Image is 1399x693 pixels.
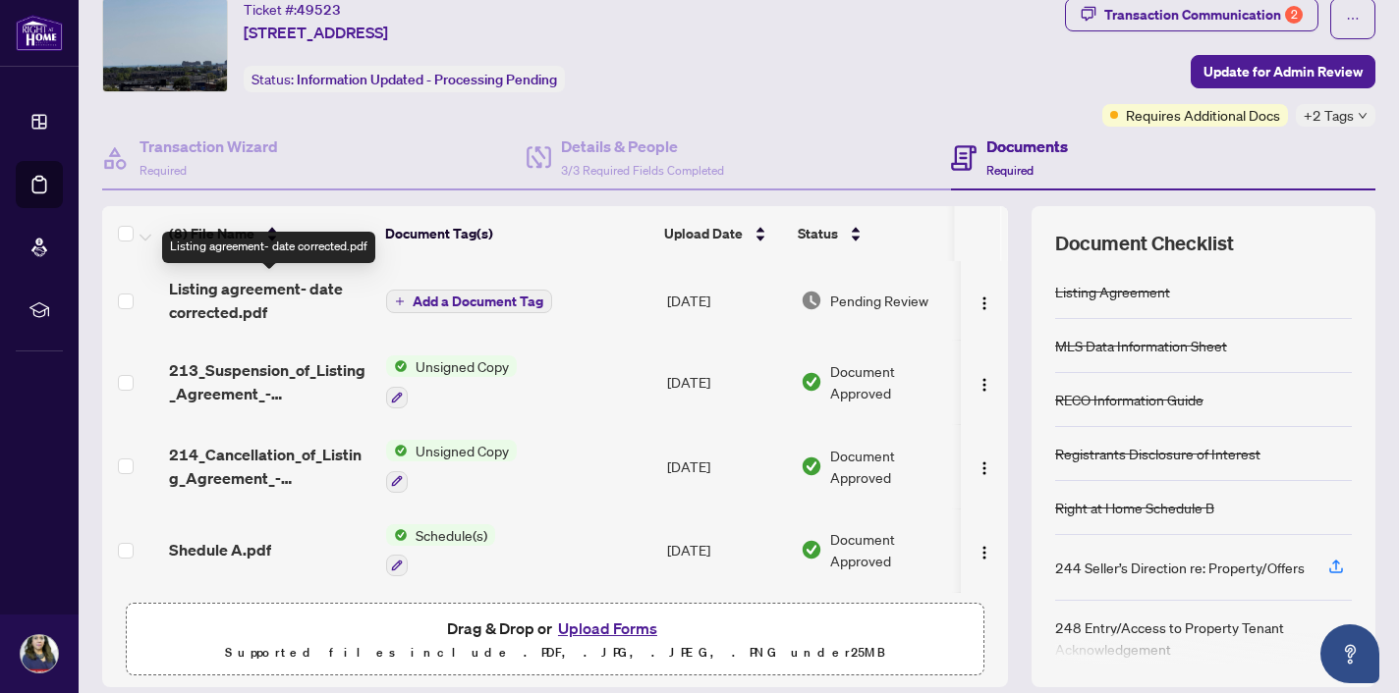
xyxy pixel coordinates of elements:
span: Drag & Drop orUpload FormsSupported files include .PDF, .JPG, .JPEG, .PNG under25MB [127,604,983,676]
div: RECO Information Guide [1055,389,1203,410]
div: Status: [244,66,565,92]
span: (8) File Name [169,223,254,244]
span: [STREET_ADDRESS] [244,21,388,44]
img: Document Status [801,290,822,311]
span: Required [140,163,187,178]
button: Logo [969,285,1000,316]
div: 248 Entry/Access to Property Tenant Acknowledgement [1055,616,1305,660]
th: (8) File Name [161,206,377,261]
span: Drag & Drop or [447,615,663,641]
span: 214_Cancellation_of_Listing_Agreement_-_Authority_to_Offer_for_Lease_A__-_PropTx-[PERSON_NAME].pdf [169,443,370,490]
p: Supported files include .PDF, .JPG, .JPEG, .PNG under 25 MB [139,641,972,665]
h4: Transaction Wizard [140,134,278,158]
img: logo [16,15,63,51]
span: Document Approved [830,445,953,488]
span: Required [986,163,1034,178]
span: 3/3 Required Fields Completed [561,163,724,178]
img: Document Status [801,539,822,560]
span: Unsigned Copy [408,355,517,377]
td: [DATE] [659,340,793,424]
img: Status Icon [386,355,408,377]
h4: Details & People [561,134,724,158]
span: Unsigned Copy [408,440,517,461]
span: down [1358,111,1368,121]
button: Update for Admin Review [1191,55,1375,88]
span: +2 Tags [1304,104,1354,127]
th: Upload Date [656,206,790,261]
span: Upload Date [664,223,743,244]
span: Listing agreement- date corrected.pdf [169,277,370,324]
div: MLS Data Information Sheet [1055,335,1227,356]
div: 244 Seller’s Direction re: Property/Offers [1055,557,1305,578]
button: Add a Document Tag [386,290,552,313]
img: Status Icon [386,440,408,461]
td: [DATE] [659,261,793,340]
button: Status IconUnsigned Copy [386,355,517,408]
span: Information Updated - Processing Pending [297,71,557,88]
span: Document Approved [830,528,953,571]
th: Status [790,206,957,261]
th: Document Tag(s) [377,206,656,261]
span: Add a Document Tag [413,294,543,308]
span: Document Approved [830,360,953,403]
span: 49523 [297,1,341,19]
button: Status IconSchedule(s) [386,524,495,577]
td: [DATE] [659,508,793,593]
span: Status [798,223,838,244]
div: 2 [1285,6,1303,24]
span: ellipsis [1346,12,1360,26]
button: Upload Forms [552,615,663,641]
img: Logo [977,545,992,560]
button: Logo [969,451,1000,482]
span: Update for Admin Review [1203,56,1363,87]
div: Right at Home Schedule B [1055,497,1214,518]
div: Listing Agreement [1055,281,1170,302]
span: Schedule(s) [408,524,495,546]
div: Listing agreement- date corrected.pdf [162,232,375,263]
img: Document Status [801,371,822,393]
button: Status IconUnsigned Copy [386,440,517,493]
img: Logo [977,460,992,476]
h4: Documents [986,134,1068,158]
button: Add a Document Tag [386,289,552,314]
span: Pending Review [830,290,928,311]
img: Status Icon [386,524,408,546]
div: Registrants Disclosure of Interest [1055,443,1260,464]
td: [DATE] [659,592,793,676]
button: Open asap [1320,624,1379,683]
span: Shedule A.pdf [169,538,271,561]
img: Profile Icon [21,635,58,672]
span: Requires Additional Docs [1126,104,1280,126]
button: Logo [969,534,1000,565]
img: Logo [977,295,992,311]
span: Document Checklist [1055,230,1234,257]
button: Logo [969,366,1000,398]
img: Logo [977,377,992,393]
td: [DATE] [659,424,793,508]
span: plus [395,296,405,306]
span: 213_Suspension_of_Listing_Agreement_-_Authority_to_Offer_for_Lease_-_PropTx-[PERSON_NAME] 1.pdf [169,358,370,405]
img: Document Status [801,455,822,477]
